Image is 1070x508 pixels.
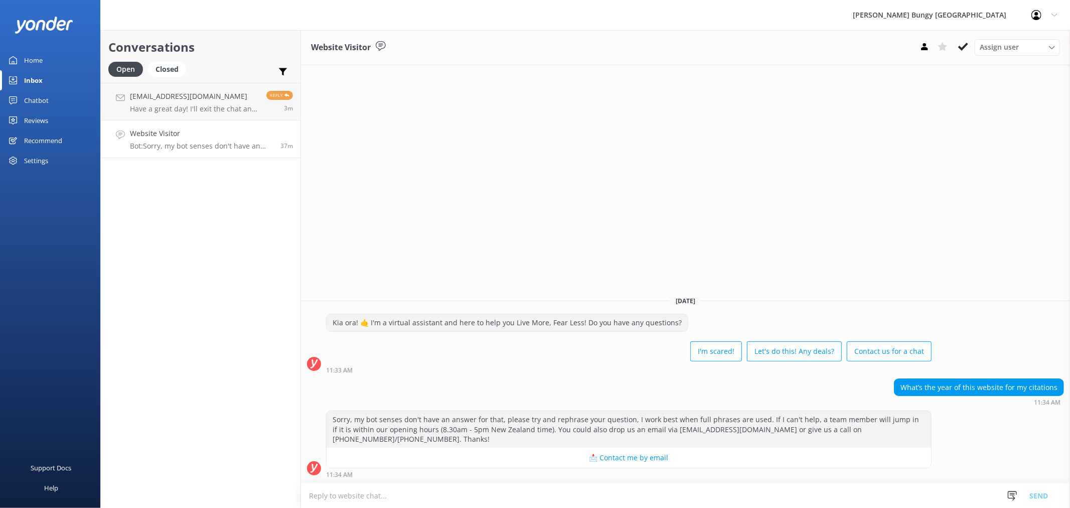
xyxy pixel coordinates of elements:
span: Reply [266,91,293,100]
div: Help [44,478,58,498]
div: Open [108,62,143,77]
div: 11:34am 17-Aug-2025 (UTC +12:00) Pacific/Auckland [326,471,932,478]
span: 11:34am 17-Aug-2025 (UTC +12:00) Pacific/Auckland [280,142,293,150]
p: Have a great day! I'll exit the chat and reach back unless there is a problem. [130,104,259,113]
div: 11:33am 17-Aug-2025 (UTC +12:00) Pacific/Auckland [326,366,932,373]
a: Website VisitorBot:Sorry, my bot senses don't have an answer for that, please try and rephrase yo... [101,120,300,158]
div: Sorry, my bot senses don't have an answer for that, please try and rephrase your question, I work... [327,411,931,448]
div: Reviews [24,110,48,131]
a: [EMAIL_ADDRESS][DOMAIN_NAME]Have a great day! I'll exit the chat and reach back unless there is a... [101,83,300,120]
button: I'm scared! [690,341,742,361]
div: Support Docs [31,458,72,478]
div: Settings [24,151,48,171]
span: 12:08pm 17-Aug-2025 (UTC +12:00) Pacific/Auckland [284,104,293,112]
img: yonder-white-logo.png [15,17,73,33]
div: Closed [148,62,186,77]
div: Home [24,50,43,70]
h4: [EMAIL_ADDRESS][DOMAIN_NAME] [130,91,259,102]
div: Assign User [975,39,1060,55]
div: 11:34am 17-Aug-2025 (UTC +12:00) Pacific/Auckland [894,399,1064,406]
strong: 11:34 AM [326,472,353,478]
span: [DATE] [670,297,701,305]
div: What’s the year of this website for my citations [894,379,1063,396]
button: 📩 Contact me by email [327,448,931,468]
strong: 11:33 AM [326,367,353,373]
div: Inbox [24,70,43,90]
strong: 11:34 AM [1034,400,1060,406]
h4: Website Visitor [130,128,273,139]
span: Assign user [980,42,1019,53]
h3: Website Visitor [311,41,371,54]
button: Let's do this! Any deals? [747,341,842,361]
div: Kia ora! 🤙 I'm a virtual assistant and here to help you Live More, Fear Less! Do you have any que... [327,314,688,331]
h2: Conversations [108,38,293,57]
button: Contact us for a chat [847,341,932,361]
div: Recommend [24,131,62,151]
a: Open [108,63,148,74]
a: Closed [148,63,191,74]
p: Bot: Sorry, my bot senses don't have an answer for that, please try and rephrase your question, I... [130,142,273,151]
div: Chatbot [24,90,49,110]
